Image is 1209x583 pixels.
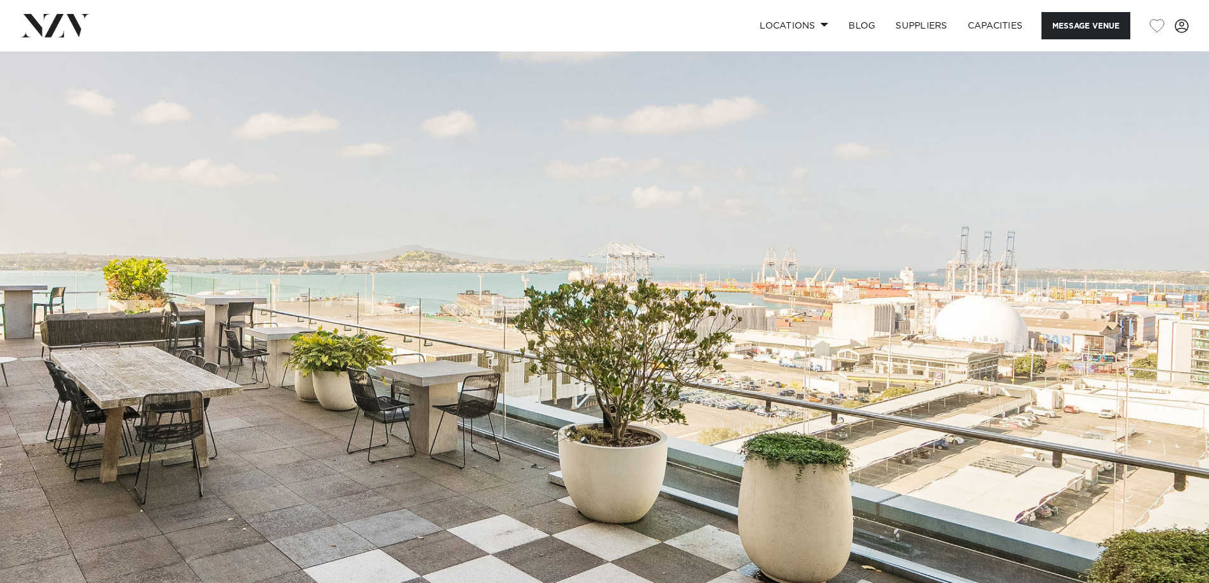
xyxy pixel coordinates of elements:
[750,12,838,39] a: Locations
[20,14,89,37] img: nzv-logo.png
[838,12,885,39] a: BLOG
[1041,12,1130,39] button: Message Venue
[885,12,957,39] a: SUPPLIERS
[958,12,1033,39] a: Capacities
